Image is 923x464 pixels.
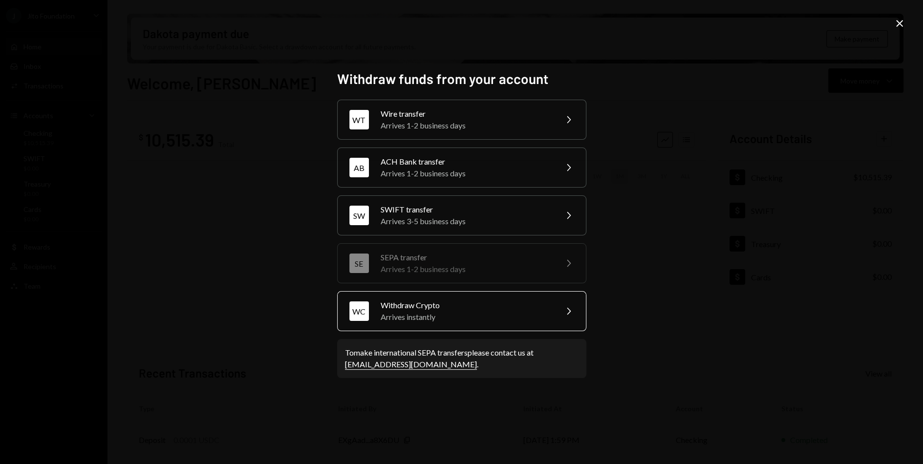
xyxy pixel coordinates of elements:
div: SWIFT transfer [381,204,551,215]
button: SESEPA transferArrives 1-2 business days [337,243,586,283]
h2: Withdraw funds from your account [337,69,586,88]
div: ACH Bank transfer [381,156,551,168]
div: To make international SEPA transfers please contact us at . [345,347,579,370]
div: WC [349,301,369,321]
div: Withdraw Crypto [381,299,551,311]
div: SE [349,253,369,273]
div: Arrives 1-2 business days [381,263,551,275]
div: Arrives 3-5 business days [381,215,551,227]
div: Arrives 1-2 business days [381,120,551,131]
button: ABACH Bank transferArrives 1-2 business days [337,148,586,188]
div: AB [349,158,369,177]
div: SW [349,206,369,225]
div: SEPA transfer [381,252,551,263]
div: WT [349,110,369,129]
div: Arrives 1-2 business days [381,168,551,179]
button: WTWire transferArrives 1-2 business days [337,100,586,140]
button: SWSWIFT transferArrives 3-5 business days [337,195,586,235]
button: WCWithdraw CryptoArrives instantly [337,291,586,331]
div: Arrives instantly [381,311,551,323]
a: [EMAIL_ADDRESS][DOMAIN_NAME] [345,359,477,370]
div: Wire transfer [381,108,551,120]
